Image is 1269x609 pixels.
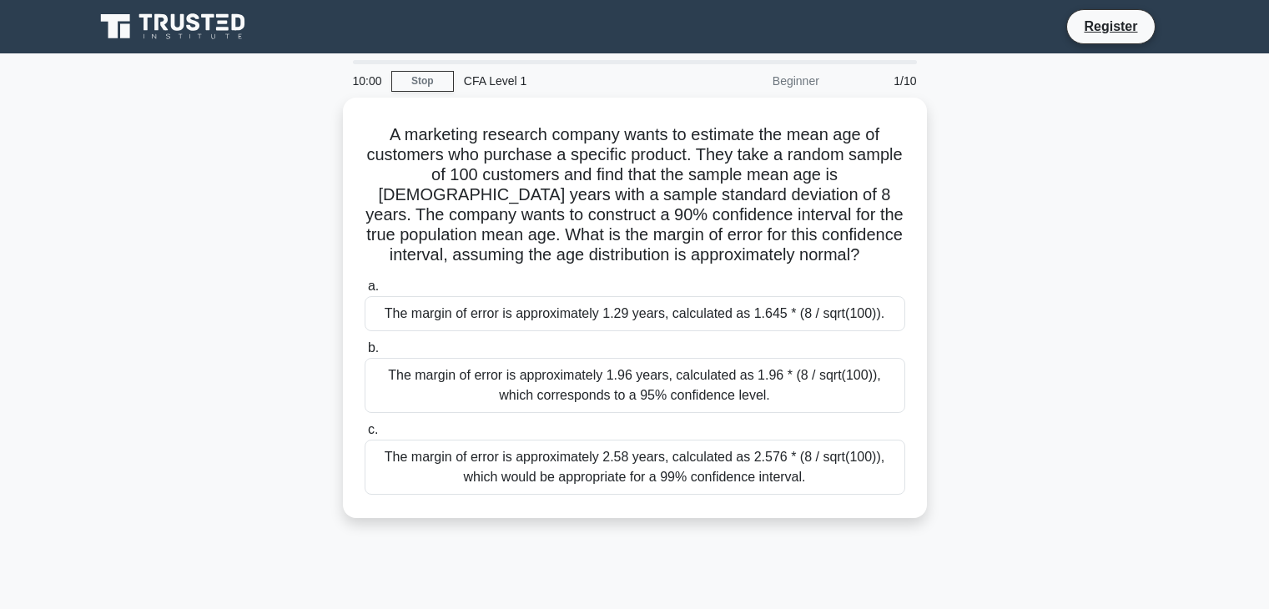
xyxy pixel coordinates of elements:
[368,279,379,293] span: a.
[365,358,905,413] div: The margin of error is approximately 1.96 years, calculated as 1.96 * (8 / sqrt(100)), which corr...
[829,64,927,98] div: 1/10
[363,124,907,266] h5: A marketing research company wants to estimate the mean age of customers who purchase a specific ...
[368,422,378,436] span: c.
[343,64,391,98] div: 10:00
[454,64,683,98] div: CFA Level 1
[365,440,905,495] div: The margin of error is approximately 2.58 years, calculated as 2.576 * (8 / sqrt(100)), which wou...
[1074,16,1147,37] a: Register
[368,340,379,355] span: b.
[683,64,829,98] div: Beginner
[365,296,905,331] div: The margin of error is approximately 1.29 years, calculated as 1.645 * (8 / sqrt(100)).
[391,71,454,92] a: Stop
